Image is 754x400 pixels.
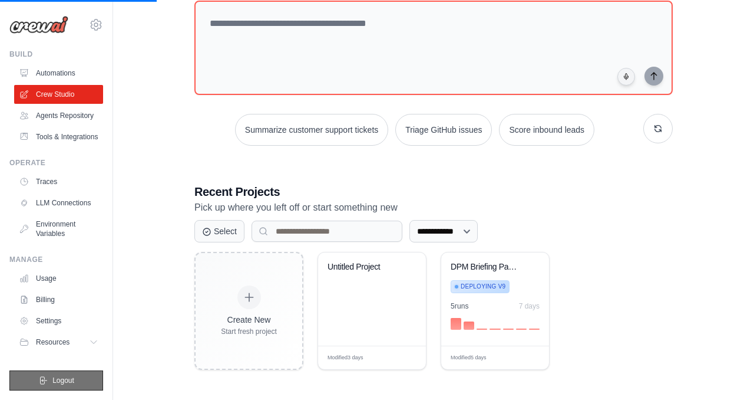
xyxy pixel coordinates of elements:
div: Day 5: 0 executions [503,329,514,330]
div: Day 6: 0 executions [516,329,527,330]
a: Usage [14,269,103,288]
div: 5 run s [451,301,469,311]
div: Day 2: 2 executions [464,322,474,329]
div: 7 days [519,301,540,311]
button: Select [194,220,244,242]
button: Score inbound leads [499,114,594,146]
span: Edit [398,353,408,362]
div: Build [9,50,103,59]
a: Tools & Integrations [14,127,103,146]
span: Edit [521,353,531,362]
span: Resources [36,337,70,347]
a: Traces [14,172,103,191]
button: Get new suggestions [643,114,673,143]
p: Pick up where you left off or start something new [194,200,673,215]
div: Untitled Project [328,262,399,273]
button: Logout [9,371,103,391]
a: LLM Connections [14,194,103,212]
a: Billing [14,290,103,309]
a: Automations [14,64,103,83]
img: Logo [9,16,68,34]
a: Agents Repository [14,106,103,125]
button: Triage GitHub issues [395,114,492,146]
div: DPM Briefing Pack Automation [451,262,522,273]
div: Start fresh project [221,327,277,336]
div: Manage [9,255,103,264]
div: Day 3: 0 executions [477,329,487,330]
span: Deploying v9 [461,282,505,291]
span: Modified 5 days [451,354,487,362]
div: Activity over last 7 days [451,316,540,330]
button: Summarize customer support tickets [235,114,388,146]
div: Day 4: 0 executions [490,329,500,330]
a: Environment Variables [14,215,103,243]
a: Crew Studio [14,85,103,104]
span: Modified 3 days [328,354,363,362]
a: Settings [14,312,103,330]
button: Click to speak your automation idea [617,68,635,86]
button: Resources [14,333,103,352]
span: Logout [52,376,74,385]
div: Create New [221,314,277,326]
h3: Recent Projects [194,183,673,200]
div: Day 7: 0 executions [529,329,540,330]
div: Day 1: 3 executions [451,318,461,330]
div: Operate [9,158,103,168]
